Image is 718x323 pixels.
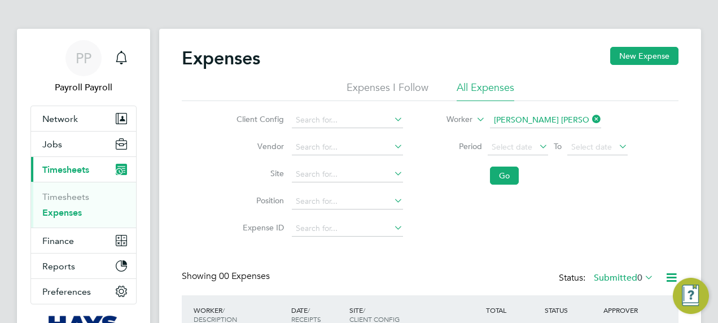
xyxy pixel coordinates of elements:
[42,164,89,175] span: Timesheets
[601,300,659,320] div: APPROVER
[492,142,532,152] span: Select date
[31,279,136,304] button: Preferences
[76,51,91,66] span: PP
[292,221,403,237] input: Search for...
[222,305,225,315] span: /
[233,168,284,178] label: Site
[292,112,403,128] input: Search for...
[31,132,136,156] button: Jobs
[30,40,137,94] a: PPPayroll Payroll
[31,182,136,228] div: Timesheets
[42,114,78,124] span: Network
[31,254,136,278] button: Reports
[233,114,284,124] label: Client Config
[42,235,74,246] span: Finance
[483,300,542,320] div: TOTAL
[31,106,136,131] button: Network
[550,139,565,154] span: To
[308,305,310,315] span: /
[233,141,284,151] label: Vendor
[42,286,91,297] span: Preferences
[31,157,136,182] button: Timesheets
[42,191,89,202] a: Timesheets
[422,114,472,125] label: Worker
[673,278,709,314] button: Engage Resource Center
[42,139,62,150] span: Jobs
[292,167,403,182] input: Search for...
[219,270,270,282] span: 00 Expenses
[610,47,678,65] button: New Expense
[233,195,284,206] label: Position
[363,305,365,315] span: /
[42,207,82,218] a: Expenses
[182,47,260,69] h2: Expenses
[594,272,654,283] label: Submitted
[30,81,137,94] span: Payroll Payroll
[347,81,428,101] li: Expenses I Follow
[42,261,75,272] span: Reports
[457,81,514,101] li: All Expenses
[490,167,519,185] button: Go
[233,222,284,233] label: Expense ID
[559,270,656,286] div: Status:
[292,139,403,155] input: Search for...
[542,300,601,320] div: STATUS
[292,194,403,209] input: Search for...
[637,272,642,283] span: 0
[431,141,482,151] label: Period
[31,228,136,253] button: Finance
[490,112,601,128] input: Search for...
[182,270,272,282] div: Showing
[571,142,612,152] span: Select date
